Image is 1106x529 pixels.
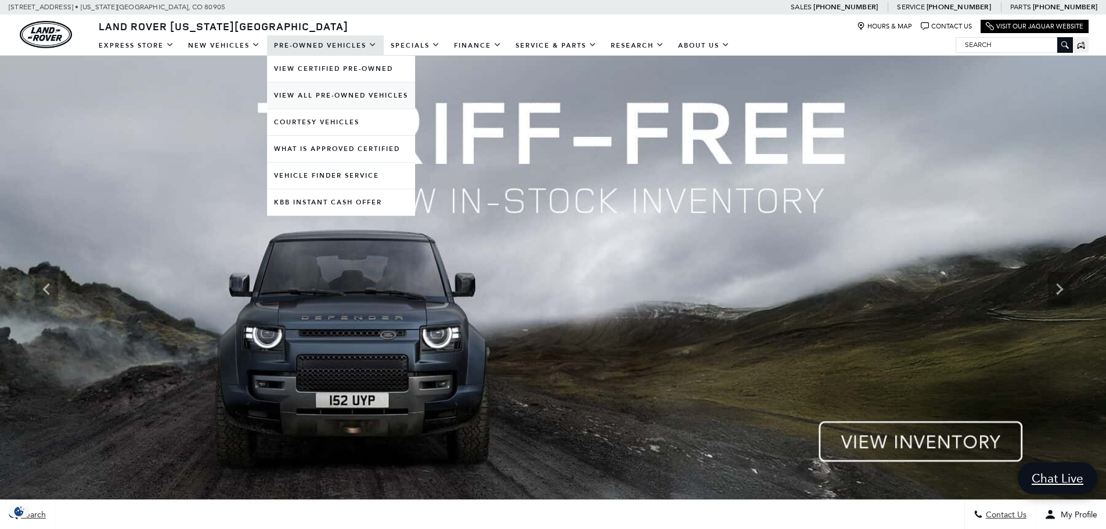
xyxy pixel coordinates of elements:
[857,22,912,31] a: Hours & Map
[604,35,671,56] a: Research
[1048,272,1071,307] div: Next
[447,35,509,56] a: Finance
[20,21,72,48] a: land-rover
[267,136,415,162] a: What Is Approved Certified
[267,109,415,135] a: Courtesy Vehicles
[35,272,58,307] div: Previous
[509,35,604,56] a: Service & Parts
[983,510,1026,520] span: Contact Us
[813,2,878,12] a: [PHONE_NUMBER]
[9,3,225,11] a: [STREET_ADDRESS] • [US_STATE][GEOGRAPHIC_DATA], CO 80905
[267,56,415,82] a: View Certified Pre-Owned
[986,22,1083,31] a: Visit Our Jaguar Website
[1036,500,1106,529] button: Open user profile menu
[267,163,415,189] a: Vehicle Finder Service
[92,19,355,33] a: Land Rover [US_STATE][GEOGRAPHIC_DATA]
[92,35,181,56] a: EXPRESS STORE
[1010,3,1031,11] span: Parts
[921,22,972,31] a: Contact Us
[384,35,447,56] a: Specials
[92,35,737,56] nav: Main Navigation
[671,35,737,56] a: About Us
[267,82,415,109] a: View All Pre-Owned Vehicles
[6,505,33,517] img: Opt-Out Icon
[1018,462,1097,494] a: Chat Live
[1026,470,1089,486] span: Chat Live
[1033,2,1097,12] a: [PHONE_NUMBER]
[99,19,348,33] span: Land Rover [US_STATE][GEOGRAPHIC_DATA]
[927,2,991,12] a: [PHONE_NUMBER]
[267,35,384,56] a: Pre-Owned Vehicles
[181,35,267,56] a: New Vehicles
[956,38,1072,52] input: Search
[267,189,415,215] a: KBB Instant Cash Offer
[1056,510,1097,520] span: My Profile
[791,3,812,11] span: Sales
[6,505,33,517] section: Click to Open Cookie Consent Modal
[20,21,72,48] img: Land Rover
[897,3,924,11] span: Service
